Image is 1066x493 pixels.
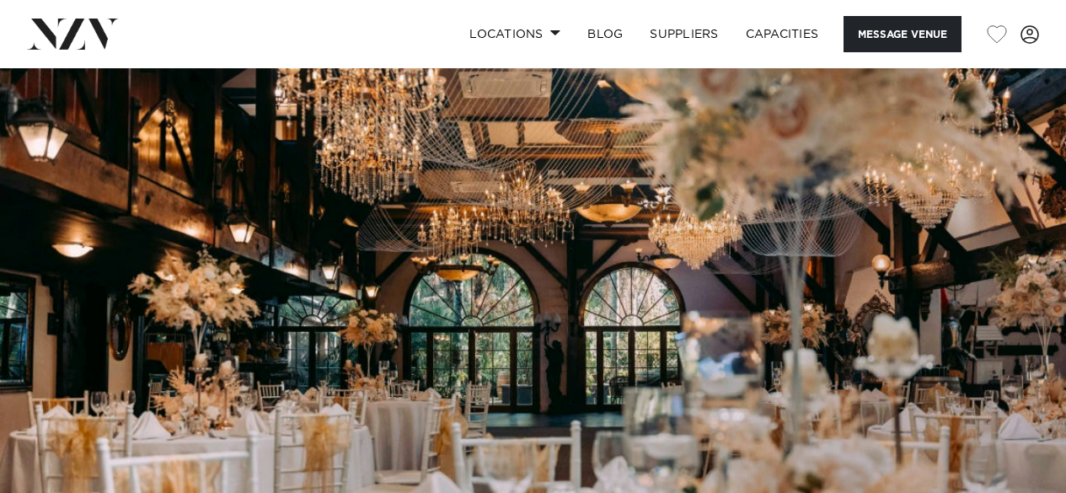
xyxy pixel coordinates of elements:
[844,16,962,52] button: Message Venue
[636,16,731,52] a: SUPPLIERS
[456,16,574,52] a: Locations
[732,16,833,52] a: Capacities
[574,16,636,52] a: BLOG
[27,19,119,49] img: nzv-logo.png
